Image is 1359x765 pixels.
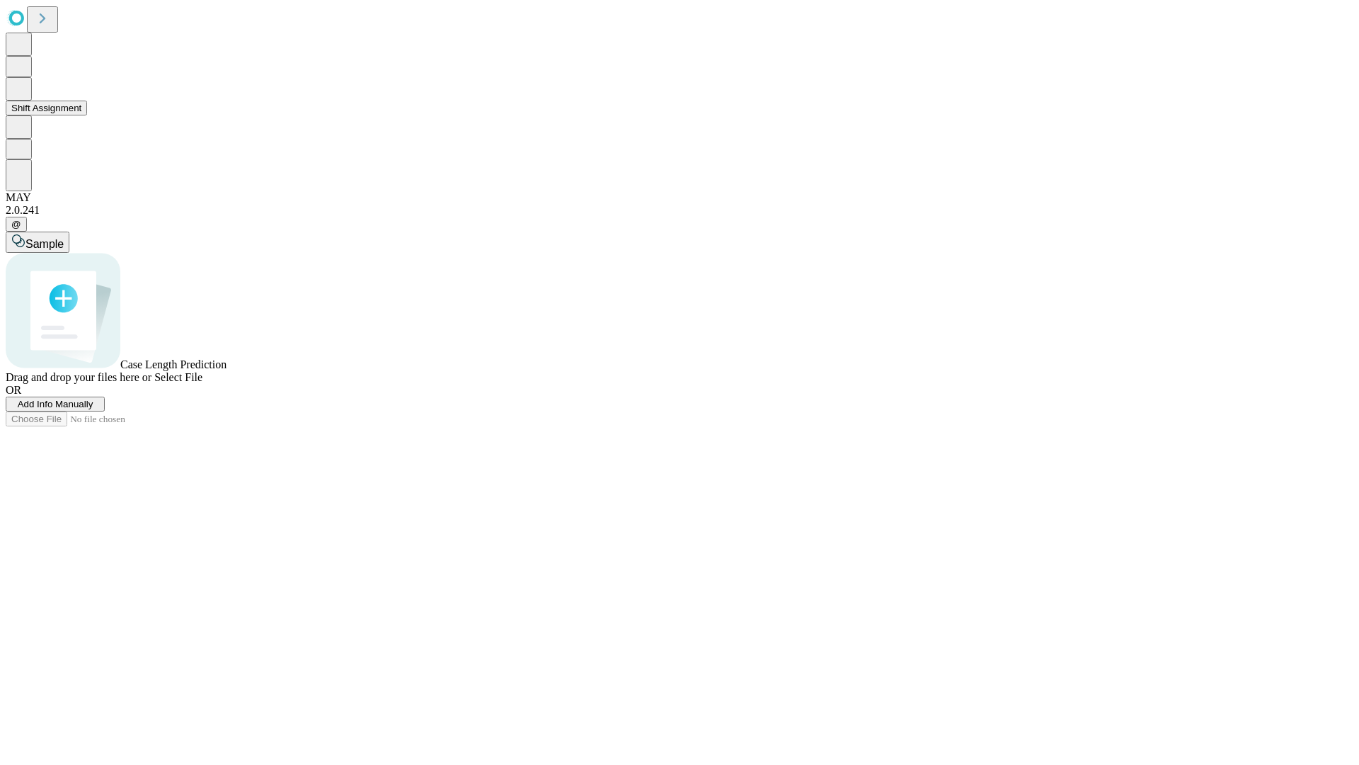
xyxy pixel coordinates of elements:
[120,358,226,370] span: Case Length Prediction
[6,384,21,396] span: OR
[6,101,87,115] button: Shift Assignment
[6,232,69,253] button: Sample
[18,399,93,409] span: Add Info Manually
[11,219,21,229] span: @
[6,204,1353,217] div: 2.0.241
[6,217,27,232] button: @
[25,238,64,250] span: Sample
[154,371,202,383] span: Select File
[6,397,105,412] button: Add Info Manually
[6,191,1353,204] div: MAY
[6,371,151,383] span: Drag and drop your files here or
